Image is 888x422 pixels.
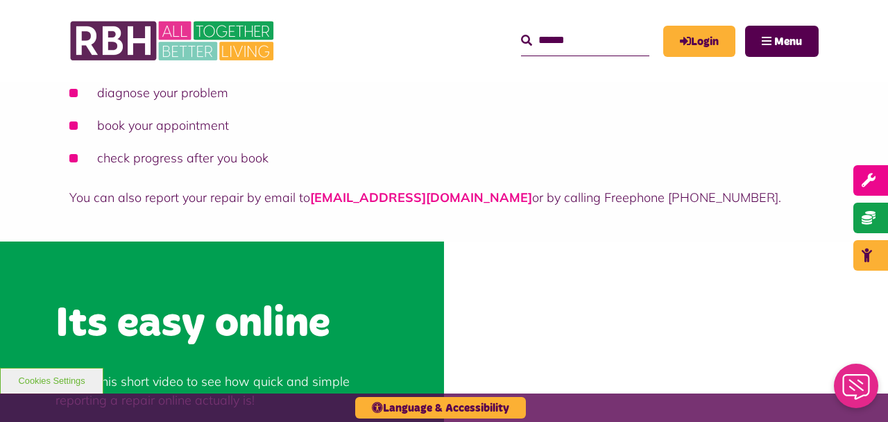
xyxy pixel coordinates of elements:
p: Watch this short video to see how quick and simple reporting a repair online actually is! [55,372,388,410]
li: diagnose your problem [69,83,819,102]
li: check progress after you book [69,149,819,167]
button: Language & Accessibility [355,397,526,419]
h2: Its easy online [55,297,388,351]
input: Search [521,26,649,56]
li: book your appointment [69,116,819,135]
iframe: Netcall Web Assistant for live chat [826,360,888,422]
p: You can also report your repair by email to or by calling Freephone [PHONE_NUMBER]. [69,188,819,207]
a: [EMAIL_ADDRESS][DOMAIN_NAME] [310,189,532,205]
button: Navigation [745,26,819,57]
a: MyRBH [663,26,735,57]
span: Menu [774,36,802,47]
img: RBH [69,14,277,68]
